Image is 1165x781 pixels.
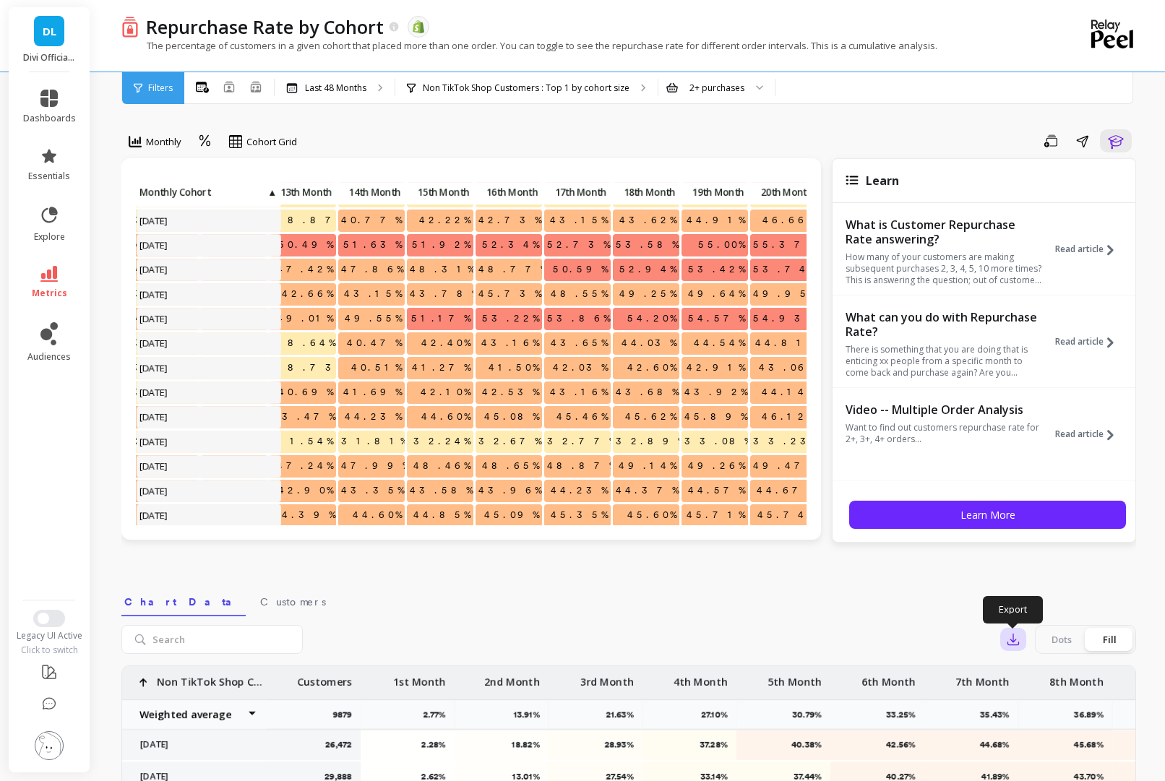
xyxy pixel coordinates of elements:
span: [DATE] [137,406,172,428]
span: 52.73% [544,234,613,256]
span: 54.20% [624,308,679,329]
span: 43.16% [478,332,542,354]
span: 50.59% [550,259,611,280]
p: The percentage of customers in a given cohort that placed more than one order. You can toggle to ... [121,39,937,52]
span: 52.34% [479,234,542,256]
span: 44.54% [691,332,748,354]
span: essentials [28,171,70,182]
span: 40.77% [338,210,405,231]
span: 48.77% [476,259,550,280]
span: 42.53% [479,381,542,403]
span: 55.00% [695,234,748,256]
span: metrics [32,288,67,299]
p: Last 48 Months [305,82,366,94]
p: 3rd Month [580,666,634,689]
span: 18th Month [616,186,675,198]
p: 7th Month [955,666,1010,689]
p: 45.68% [1028,739,1104,751]
p: 21.63% [606,709,642,720]
span: 33.08% [682,431,754,452]
span: 49.14% [616,455,679,477]
p: Divi Official LLC [23,52,76,64]
span: 43.16% [547,381,611,403]
img: profile picture [35,731,64,760]
span: 49.95% [750,283,819,305]
span: 42.22% [416,210,473,231]
span: 49.26% [685,455,748,477]
span: 53.74% [750,259,818,280]
span: 53.86% [544,308,613,329]
p: 9879 [332,709,361,720]
span: 43.47% [270,406,338,428]
span: 42.90% [275,480,336,501]
p: Want to find out customers repurchase rate for 2+, 3+, 4+ orders... [846,422,1044,445]
span: 40.51% [348,357,405,379]
p: 2.77% [423,709,455,720]
span: 13th Month [272,186,332,198]
span: [DATE] [137,283,172,305]
span: 33.23% [750,431,825,452]
span: Chart Data [124,595,243,609]
p: 42.56% [840,739,916,751]
span: Read article [1055,243,1104,255]
p: 14th Month [338,182,405,202]
span: 45.62% [622,406,679,428]
span: 43.15% [341,283,405,305]
span: 49.47% [750,455,819,477]
span: 45.73% [476,283,544,305]
p: 40.38% [746,739,822,751]
p: 33.25% [886,709,924,720]
span: 45.46% [554,406,611,428]
span: 32.77% [544,431,619,452]
span: 43.96% [476,480,544,501]
span: 45.60% [624,504,679,526]
span: 40.47% [344,332,405,354]
p: 19th Month [682,182,748,202]
p: What can you do with Repurchase Rate? [846,310,1044,339]
div: Click to switch [9,644,90,656]
span: 55.37% [750,234,819,256]
p: Customers [297,666,352,689]
span: Learn More [960,508,1015,522]
span: 49.55% [342,308,405,329]
div: Toggle SortBy [406,182,475,204]
span: 32.24% [410,431,473,452]
span: DL [43,23,56,40]
p: 28.93% [558,739,634,751]
span: 47.86% [338,259,406,280]
button: Learn More [849,501,1126,529]
img: api.shopify.svg [412,20,425,33]
span: 42.91% [684,357,748,379]
span: 32.89% [613,431,687,452]
p: 2nd Month [484,666,540,689]
nav: Tabs [121,583,1136,616]
span: 53.42% [685,259,748,280]
span: [DATE] [137,357,172,379]
span: 48.46% [410,455,473,477]
span: [DATE] [137,455,172,477]
p: 13th Month [270,182,336,202]
span: Read article [1055,336,1104,348]
p: Non TikTok Shop Customers : Top 1 by cohort size [423,82,629,94]
span: 48.87% [544,455,619,477]
p: What is Customer Repurchase Rate answering? [846,217,1044,246]
span: [DATE] [137,210,172,231]
span: 44.57% [685,480,748,501]
div: Toggle SortBy [612,182,681,204]
p: 18.82% [464,739,540,751]
span: 17th Month [547,186,606,198]
span: 49.64% [685,283,748,305]
span: 48.65% [479,455,542,477]
span: 47.99% [338,455,412,477]
span: 51.92% [409,234,473,256]
p: [DATE] [132,739,258,751]
span: Read article [1055,428,1104,440]
p: 18th Month [613,182,679,202]
span: Filters [148,82,173,94]
p: 8th Month [1049,666,1104,689]
span: 44.03% [619,332,679,354]
span: 31.81% [338,431,410,452]
span: 53.58% [613,234,682,256]
span: 45.89% [682,406,750,428]
span: 41.27% [409,357,473,379]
